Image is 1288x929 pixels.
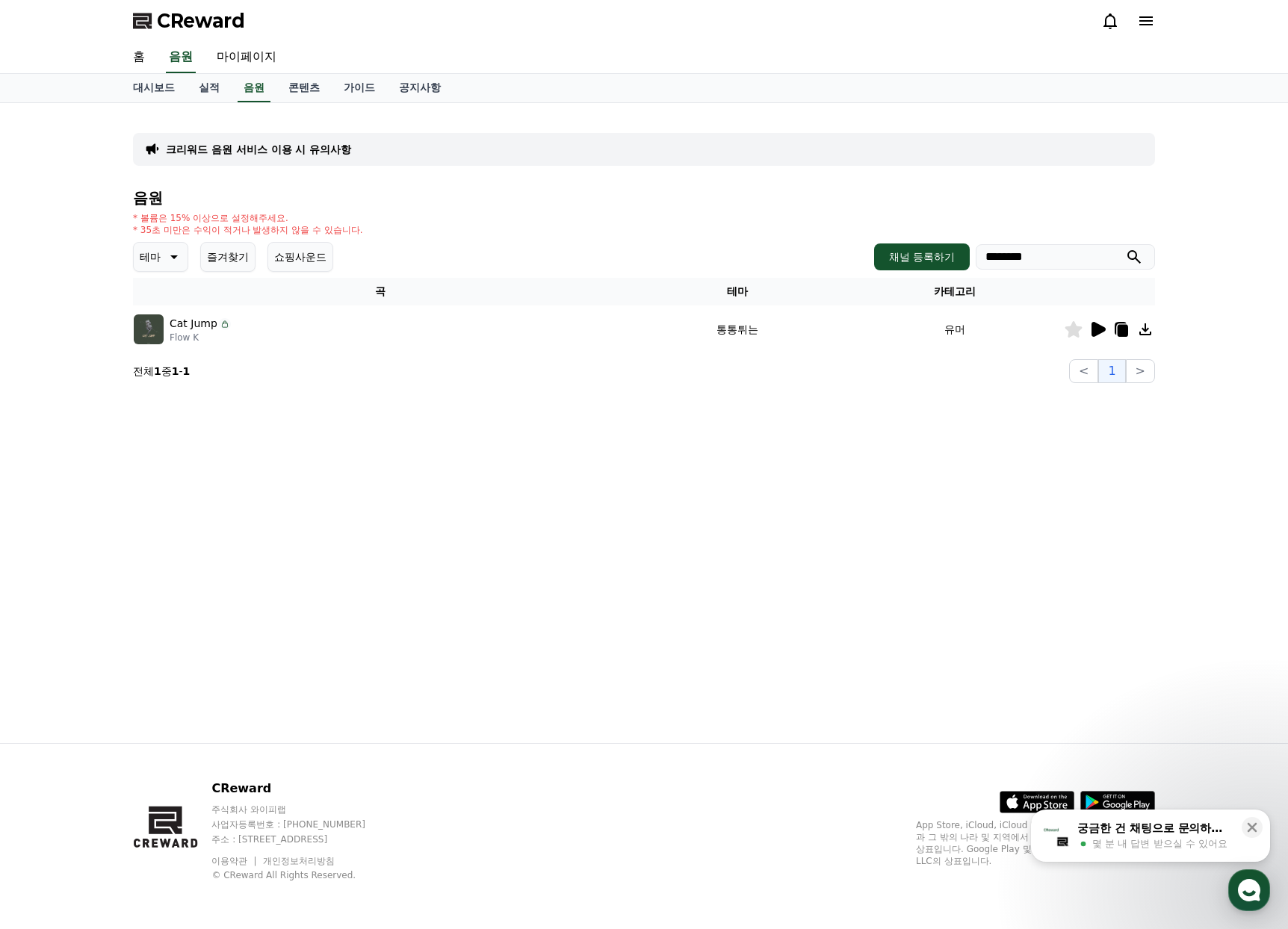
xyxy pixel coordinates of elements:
[193,473,287,511] a: 설정
[874,243,970,270] button: 채널 등록하기
[1069,359,1098,383] button: <
[121,42,157,73] a: 홈
[846,305,1064,353] td: 유머
[183,365,191,377] strong: 1
[205,42,288,73] a: 마이페이지
[1126,359,1155,383] button: >
[133,212,363,224] p: * 볼륨은 15% 이상으로 설정해주세요.
[47,496,56,508] span: 홈
[133,9,245,33] a: CReward
[263,856,335,866] a: 개인정보처리방침
[211,869,394,881] p: © CReward All Rights Reserved.
[172,365,179,377] strong: 1
[137,497,155,509] span: 대화
[238,74,270,102] a: 음원
[154,365,161,377] strong: 1
[133,364,190,379] p: 전체 중 -
[628,305,846,353] td: 통통튀는
[133,190,1155,206] h4: 음원
[157,9,245,33] span: CReward
[332,74,387,102] a: 가이드
[211,780,394,798] p: CReward
[846,278,1064,305] th: 카테고리
[187,74,232,102] a: 실적
[170,332,231,344] p: Flow K
[170,316,217,332] p: Cat Jump
[231,496,249,508] span: 설정
[276,74,332,102] a: 콘텐츠
[99,473,193,511] a: 대화
[4,473,99,511] a: 홈
[121,74,187,102] a: 대시보드
[211,856,258,866] a: 이용약관
[134,314,164,344] img: music
[211,818,394,830] p: 사업자등록번호 : [PHONE_NUMBER]
[267,242,333,272] button: 쇼핑사운드
[387,74,453,102] a: 공지사항
[133,224,363,236] p: * 35초 미만은 수익이 적거나 발생하지 않을 수 있습니다.
[1098,359,1125,383] button: 1
[200,242,256,272] button: 즐겨찾기
[133,242,188,272] button: 테마
[211,833,394,845] p: 주소 : [STREET_ADDRESS]
[166,42,196,73] a: 음원
[166,142,351,157] a: 크리워드 음원 서비스 이용 시 유의사항
[628,278,846,305] th: 테마
[916,819,1155,867] p: App Store, iCloud, iCloud Drive 및 iTunes Store는 미국과 그 밖의 나라 및 지역에서 등록된 Apple Inc.의 서비스 상표입니다. Goo...
[140,246,161,267] p: 테마
[133,278,628,305] th: 곡
[211,804,394,815] p: 주식회사 와이피랩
